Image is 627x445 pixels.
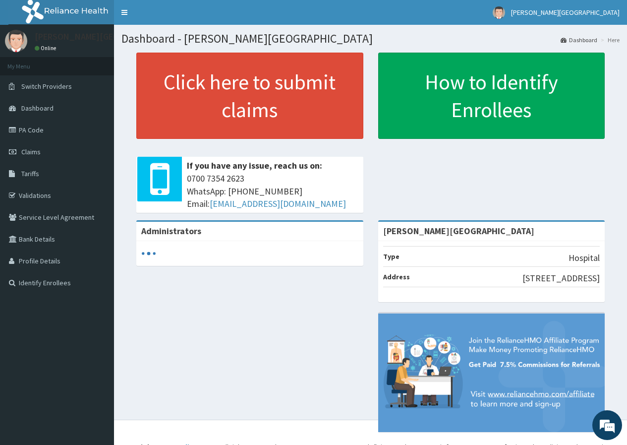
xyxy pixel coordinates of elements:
[141,225,201,237] b: Administrators
[21,147,41,156] span: Claims
[136,53,363,139] a: Click here to submit claims
[378,314,605,432] img: provider-team-banner.png
[598,36,620,44] li: Here
[383,252,399,261] b: Type
[210,198,346,209] a: [EMAIL_ADDRESS][DOMAIN_NAME]
[383,225,534,237] strong: [PERSON_NAME][GEOGRAPHIC_DATA]
[141,246,156,261] svg: audio-loading
[493,6,505,19] img: User Image
[35,32,181,41] p: [PERSON_NAME][GEOGRAPHIC_DATA]
[21,104,54,113] span: Dashboard
[35,45,58,52] a: Online
[187,160,322,171] b: If you have any issue, reach us on:
[561,36,597,44] a: Dashboard
[187,172,358,210] span: 0700 7354 2623 WhatsApp: [PHONE_NUMBER] Email:
[569,252,600,264] p: Hospital
[522,272,600,285] p: [STREET_ADDRESS]
[378,53,605,139] a: How to Identify Enrollees
[5,30,27,52] img: User Image
[21,169,39,178] span: Tariffs
[121,32,620,45] h1: Dashboard - [PERSON_NAME][GEOGRAPHIC_DATA]
[383,272,410,281] b: Address
[21,82,72,91] span: Switch Providers
[511,8,620,17] span: [PERSON_NAME][GEOGRAPHIC_DATA]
